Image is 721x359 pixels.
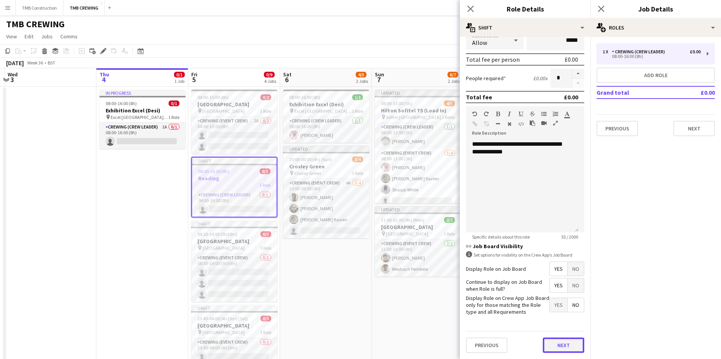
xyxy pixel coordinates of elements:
div: Updated21:00-01:00 (4h) (Mon)2/2[GEOGRAPHIC_DATA] [GEOGRAPHIC_DATA]1 RoleCrewing (Event Crew)2/22... [375,206,461,277]
span: No [568,298,584,312]
span: [GEOGRAPHIC_DATA] [386,231,428,237]
span: 20:00-00:00 (4h) (Sun) [289,156,332,162]
h3: [GEOGRAPHIC_DATA] [191,101,277,108]
button: Italic [507,111,512,117]
app-card-role: Crewing (Event Crew)2/221:00-01:00 (4h)[PERSON_NAME]Meshach Pembele [375,239,461,277]
span: 0/3 [260,316,271,321]
span: 4 [98,75,109,84]
a: Comms [57,31,81,41]
span: 0/2 [260,94,271,100]
div: Set options for visibility on the Crew App’s Job Board [466,251,584,259]
span: 08:30-14:00 (5h30m) [197,231,237,237]
h3: Role Details [460,4,590,14]
app-card-role: Crewing (Event Crew)0/308:30-14:00 (5h30m) [191,254,277,302]
span: Sofitel [GEOGRAPHIC_DATA] [386,114,441,120]
div: £0.00 [565,56,578,63]
div: In progress [99,90,186,96]
div: Crewing (Crew Leader) [612,49,668,54]
span: Edit [25,33,33,40]
div: Draft [192,158,277,164]
h3: Job Board Visibility [466,243,584,250]
app-card-role: Crewing (Crew Leader)0/108:00-16:00 (8h) [192,191,277,217]
span: View [6,33,17,40]
app-job-card: Draft08:00-16:00 (8h)0/1Reading1 RoleCrewing (Crew Leader)0/108:00-16:00 (8h) [191,157,277,217]
span: 53 / 2000 [555,234,584,240]
span: [GEOGRAPHIC_DATA] [202,329,245,335]
span: 04:00-10:00 (6h) [197,94,229,100]
td: £0.00 [678,86,715,99]
div: 1 x [603,49,612,54]
button: Redo [484,111,489,117]
div: 04:00-10:00 (6h)0/2[GEOGRAPHIC_DATA] [GEOGRAPHIC_DATA]1 RoleCrewing (Event Crew)2A0/204:00-10:00 ... [191,90,277,154]
span: 08:00-13:00 (5h) [381,100,412,106]
span: 1 Role [259,182,270,188]
span: 6/7 [448,72,458,77]
h3: Exhibition Excel (Desi) [99,107,186,114]
button: Next [543,338,584,353]
span: Fri [191,71,197,78]
h3: Exhibition Excel (Desi) [283,101,369,108]
h3: Reading [192,175,277,182]
div: 2 Jobs [356,78,368,84]
button: Unordered List [541,111,547,117]
div: 4 Jobs [264,78,276,84]
span: 1 Role [444,231,455,237]
span: 2/2 [444,217,455,223]
button: Previous [597,121,638,136]
td: Grand total [597,86,678,99]
button: Previous [466,338,507,353]
h3: [GEOGRAPHIC_DATA] [191,238,277,245]
app-job-card: 08:00-16:00 (8h)1/1Exhibition Excel (Desi) Excel [GEOGRAPHIC_DATA] ( [GEOGRAPHIC_DATA])1 RoleCrew... [283,90,369,143]
span: 0/3 [260,231,271,237]
div: In progress08:00-16:00 (8h)0/1Exhibition Excel (Desi) Excel [GEOGRAPHIC_DATA] ( [GEOGRAPHIC_DATA]... [99,90,186,149]
h3: [GEOGRAPHIC_DATA] [375,224,461,231]
div: BST [48,60,55,66]
div: £0.00 x [533,75,547,82]
span: Wed [8,71,18,78]
div: 1 Job [174,78,184,84]
span: Yes [550,298,567,312]
span: 0/1 [174,72,185,77]
app-card-role: Crewing (Crew Leader)1A0/108:00-16:00 (8h) [99,123,186,149]
button: Increase [572,69,584,79]
span: Sat [283,71,292,78]
button: Add role [597,68,715,83]
div: 08:00-16:00 (8h) [603,54,701,58]
span: 1/1 [352,94,363,100]
app-job-card: Updated20:00-00:00 (4h) (Sun)3/4Croxley Green Croxley Green1 RoleCrewing (Event Crew)4A3/420:00-0... [283,146,369,238]
span: 5 [190,75,197,84]
span: [GEOGRAPHIC_DATA] [202,245,245,251]
label: People required [466,75,506,82]
span: 3 [7,75,18,84]
div: £0.00 [564,93,578,101]
button: TMB CREWING [63,0,105,15]
span: Thu [99,71,109,78]
div: Total fee [466,93,492,101]
span: Yes [550,262,567,276]
span: No [568,262,584,276]
button: Text Color [564,111,570,117]
app-card-role: Crewing (Event Crew)4A3/420:00-00:00 (4h)[PERSON_NAME][PERSON_NAME][PERSON_NAME] flavien [283,179,369,238]
button: Fullscreen [553,120,558,126]
app-card-role: Crewing (Crew Leader)1/108:00-13:00 (5h)[PERSON_NAME] [375,123,461,149]
span: 6 [282,75,292,84]
span: Allow [472,39,487,46]
span: 4/5 [356,72,366,77]
div: 2 Jobs [448,78,460,84]
button: HTML Code [518,121,524,127]
span: Excel [GEOGRAPHIC_DATA] ( [GEOGRAPHIC_DATA]) [111,114,168,120]
button: Next [673,121,715,136]
span: [GEOGRAPHIC_DATA] [202,108,245,114]
button: Insert video [541,120,547,126]
div: Draft [191,305,277,311]
div: Shift [460,18,590,37]
button: Strikethrough [530,111,535,117]
label: Display Role on Job Board [466,265,526,272]
span: 4/5 [444,100,455,106]
div: [DATE] [6,59,24,67]
app-card-role: Crewing (Crew Leader)1/108:00-16:00 (8h)[PERSON_NAME] [283,117,369,143]
a: Jobs [38,31,56,41]
span: 08:00-16:00 (8h) [106,100,137,106]
button: Paste as plain text [530,120,535,126]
